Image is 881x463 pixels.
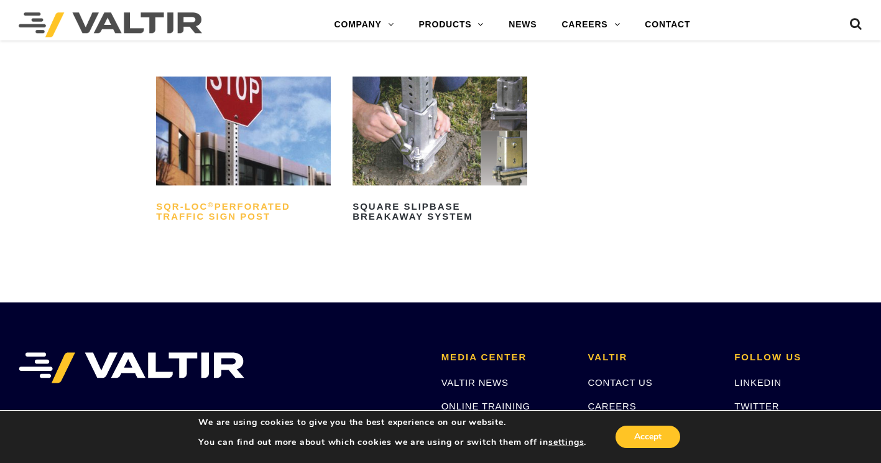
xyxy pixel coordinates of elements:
img: Valtir [19,12,202,37]
button: settings [548,437,584,448]
a: COMPANY [322,12,407,37]
a: CAREERS [549,12,632,37]
a: LINKEDIN [734,377,782,388]
a: NEWS [496,12,549,37]
a: CONTACT [632,12,703,37]
a: ONLINE TRAINING [441,401,530,411]
a: VALTIR NEWS [441,377,509,388]
button: Accept [616,426,680,448]
p: We are using cookies to give you the best experience on our website. [198,417,586,428]
h2: MEDIA CENTER [441,352,570,363]
a: CAREERS [588,401,636,411]
a: PRODUCTS [406,12,496,37]
p: You can find out more about which cookies we are using or switch them off in . [198,437,586,448]
a: Square Slipbase Breakaway System [353,77,527,227]
a: TWITTER [734,401,779,411]
h2: SQR-LOC Perforated Traffic Sign Post [156,197,331,227]
h2: FOLLOW US [734,352,862,363]
sup: ® [208,201,214,208]
a: CONTACT US [588,377,652,388]
a: SQR-LOC®Perforated Traffic Sign Post [156,77,331,227]
img: VALTIR [19,352,244,383]
h2: VALTIR [588,352,716,363]
h2: Square Slipbase Breakaway System [353,197,527,227]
